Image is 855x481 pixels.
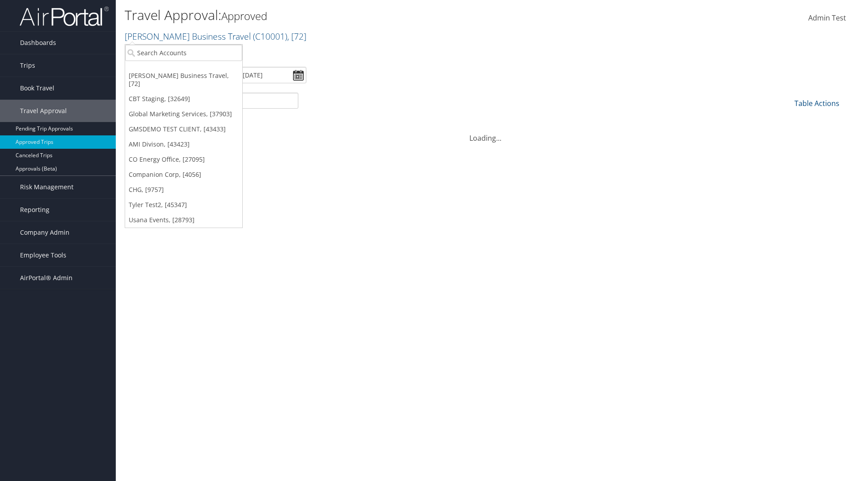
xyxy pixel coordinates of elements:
[20,6,109,27] img: airportal-logo.png
[213,67,306,83] input: [DATE] - [DATE]
[125,212,242,228] a: Usana Events, [28793]
[20,176,73,198] span: Risk Management
[221,8,267,23] small: Approved
[125,106,242,122] a: Global Marketing Services, [37903]
[20,32,56,54] span: Dashboards
[125,47,606,58] p: Filter:
[808,4,846,32] a: Admin Test
[125,91,242,106] a: CBT Staging, [32649]
[20,54,35,77] span: Trips
[20,267,73,289] span: AirPortal® Admin
[287,30,306,42] span: , [ 72 ]
[20,244,66,266] span: Employee Tools
[125,152,242,167] a: CO Energy Office, [27095]
[794,98,839,108] a: Table Actions
[125,182,242,197] a: CHG, [9757]
[20,100,67,122] span: Travel Approval
[20,199,49,221] span: Reporting
[125,167,242,182] a: Companion Corp, [4056]
[125,30,306,42] a: [PERSON_NAME] Business Travel
[20,221,69,244] span: Company Admin
[125,197,242,212] a: Tyler Test2, [45347]
[125,122,242,137] a: GMSDEMO TEST CLIENT, [43433]
[253,30,287,42] span: ( C10001 )
[125,45,242,61] input: Search Accounts
[125,68,242,91] a: [PERSON_NAME] Business Travel, [72]
[125,6,606,24] h1: Travel Approval:
[808,13,846,23] span: Admin Test
[125,122,846,143] div: Loading...
[125,137,242,152] a: AMI Divison, [43423]
[20,77,54,99] span: Book Travel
